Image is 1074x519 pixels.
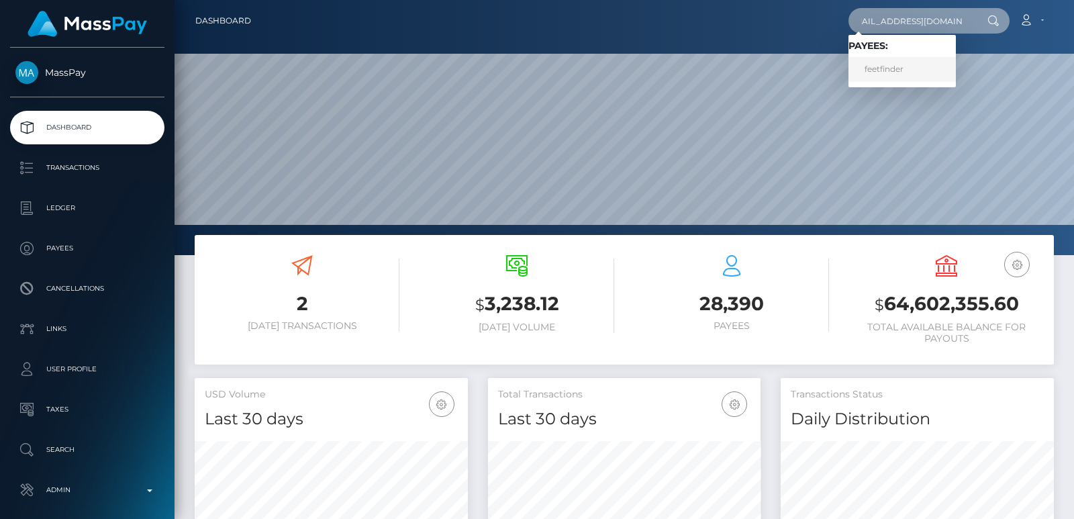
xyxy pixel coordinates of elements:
[10,232,164,265] a: Payees
[420,291,614,318] h3: 3,238.12
[875,295,884,314] small: $
[420,322,614,333] h6: [DATE] Volume
[15,279,159,299] p: Cancellations
[195,7,251,35] a: Dashboard
[15,359,159,379] p: User Profile
[791,388,1044,402] h5: Transactions Status
[10,151,164,185] a: Transactions
[10,312,164,346] a: Links
[205,388,458,402] h5: USD Volume
[849,322,1044,344] h6: Total Available Balance for Payouts
[205,291,399,317] h3: 2
[848,8,975,34] input: Search...
[10,473,164,507] a: Admin
[15,117,159,138] p: Dashboard
[28,11,147,37] img: MassPay Logo
[634,320,829,332] h6: Payees
[10,191,164,225] a: Ledger
[498,408,751,431] h4: Last 30 days
[498,388,751,402] h5: Total Transactions
[205,408,458,431] h4: Last 30 days
[10,433,164,467] a: Search
[849,291,1044,318] h3: 64,602,355.60
[15,399,159,420] p: Taxes
[10,393,164,426] a: Taxes
[475,295,485,314] small: $
[10,66,164,79] span: MassPay
[15,61,38,84] img: MassPay
[15,319,159,339] p: Links
[15,480,159,500] p: Admin
[10,111,164,144] a: Dashboard
[848,40,956,52] h6: Payees:
[634,291,829,317] h3: 28,390
[15,158,159,178] p: Transactions
[205,320,399,332] h6: [DATE] Transactions
[15,440,159,460] p: Search
[15,198,159,218] p: Ledger
[848,57,956,82] a: feetfinder
[15,238,159,258] p: Payees
[10,352,164,386] a: User Profile
[791,408,1044,431] h4: Daily Distribution
[10,272,164,305] a: Cancellations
